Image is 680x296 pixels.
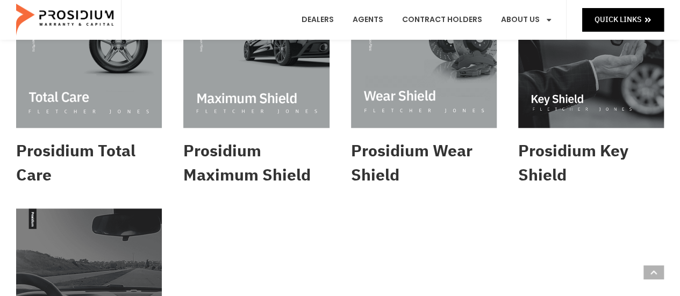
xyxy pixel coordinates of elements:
[351,139,497,187] h2: Prosidium Wear Shield
[595,13,641,26] span: Quick Links
[582,8,664,31] a: Quick Links
[518,139,664,187] h2: Prosidium Key Shield
[16,139,162,187] h2: Prosidium Total Care
[183,139,329,187] h2: Prosidium Maximum Shield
